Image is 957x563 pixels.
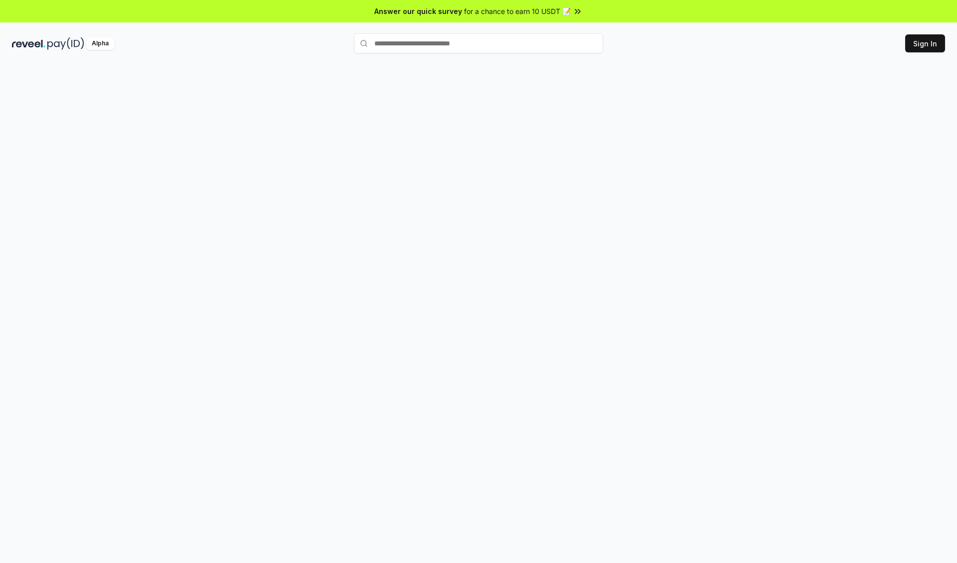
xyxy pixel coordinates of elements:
span: Answer our quick survey [374,6,462,16]
span: for a chance to earn 10 USDT 📝 [464,6,571,16]
img: pay_id [47,37,84,50]
img: reveel_dark [12,37,45,50]
button: Sign In [905,34,945,52]
div: Alpha [86,37,114,50]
